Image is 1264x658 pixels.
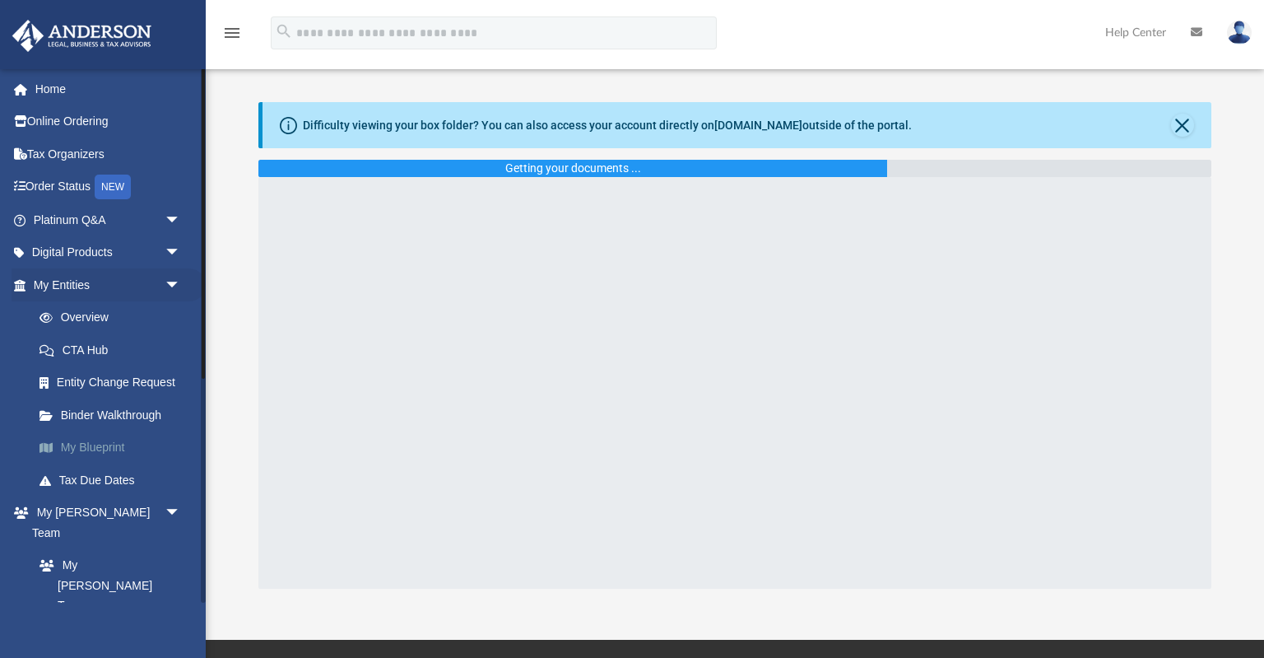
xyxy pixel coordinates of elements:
[7,20,156,52] img: Anderson Advisors Platinum Portal
[12,268,206,301] a: My Entitiesarrow_drop_down
[222,31,242,43] a: menu
[1171,114,1194,137] button: Close
[23,464,206,497] a: Tax Due Dates
[12,497,197,549] a: My [PERSON_NAME] Teamarrow_drop_down
[12,236,206,269] a: Digital Productsarrow_drop_down
[1227,21,1252,44] img: User Pic
[12,203,206,236] a: Platinum Q&Aarrow_drop_down
[165,268,197,302] span: arrow_drop_down
[505,160,641,177] div: Getting your documents ...
[23,366,206,399] a: Entity Change Request
[165,236,197,270] span: arrow_drop_down
[23,399,206,432] a: Binder Walkthrough
[23,301,206,334] a: Overview
[12,105,206,138] a: Online Ordering
[303,117,912,134] div: Difficulty viewing your box folder? You can also access your account directly on outside of the p...
[12,170,206,204] a: Order StatusNEW
[23,334,206,366] a: CTA Hub
[165,497,197,530] span: arrow_drop_down
[23,549,189,623] a: My [PERSON_NAME] Team
[222,23,242,43] i: menu
[714,119,802,132] a: [DOMAIN_NAME]
[12,72,206,105] a: Home
[275,22,293,40] i: search
[12,138,206,170] a: Tax Organizers
[165,203,197,237] span: arrow_drop_down
[95,175,131,199] div: NEW
[23,432,206,464] a: My Blueprint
